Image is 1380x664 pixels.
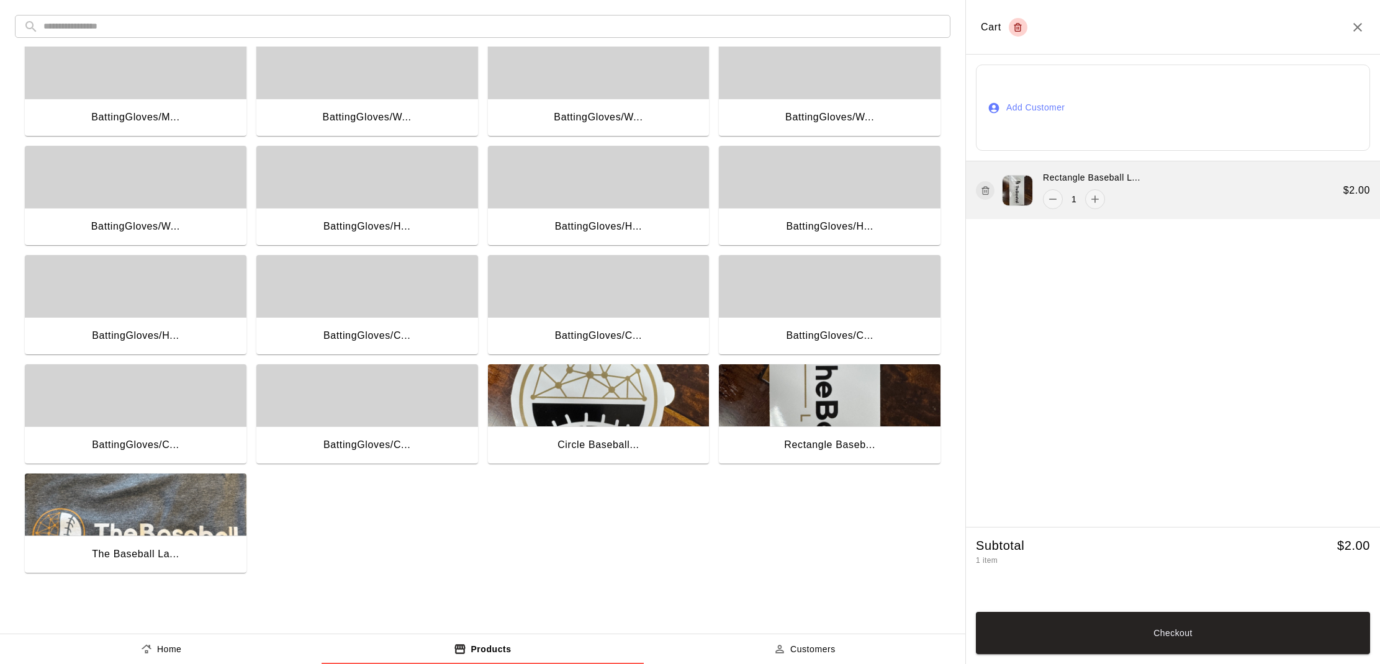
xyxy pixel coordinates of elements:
[488,255,710,357] button: BattingGloves/C...
[256,364,478,466] button: BattingGloves/C...
[557,437,639,453] div: Circle Baseball...
[790,643,836,656] p: Customers
[91,218,180,235] div: BattingGloves/W...
[323,109,412,125] div: BattingGloves/W...
[555,218,642,235] div: BattingGloves/H...
[719,255,940,357] button: BattingGloves/C...
[323,328,410,344] div: BattingGloves/C...
[25,364,246,466] button: BattingGloves/C...
[1085,189,1105,209] button: add
[1343,182,1370,199] h6: $ 2.00
[976,556,998,565] span: 1 item
[488,37,710,138] button: BattingGloves/W...
[976,537,1024,554] h5: Subtotal
[1043,189,1063,209] button: remove
[92,437,179,453] div: BattingGloves/C...
[256,255,478,357] button: BattingGloves/C...
[786,328,873,344] div: BattingGloves/C...
[1350,20,1365,35] button: Close
[1071,193,1076,206] p: 1
[786,218,873,235] div: BattingGloves/H...
[976,65,1370,151] button: Add Customer
[25,37,246,138] button: BattingGloves/M...
[25,473,246,536] img: The Baseball Lab - original logo shirt
[323,218,410,235] div: BattingGloves/H...
[555,328,642,344] div: BattingGloves/C...
[256,37,478,138] button: BattingGloves/W...
[25,146,246,248] button: BattingGloves/W...
[719,37,940,138] button: BattingGloves/W...
[785,109,874,125] div: BattingGloves/W...
[91,109,179,125] div: BattingGloves/M...
[719,364,940,466] button: Rectangle Baseball Lab StickerRectangle Baseb...
[1002,175,1033,206] img: product 89
[1043,171,1140,184] p: Rectangle Baseball L...
[488,364,710,466] button: Circle Baseball StickerCircle Baseball...
[256,146,478,248] button: BattingGloves/H...
[554,109,643,125] div: BattingGloves/W...
[92,328,179,344] div: BattingGloves/H...
[1337,537,1370,554] h5: $ 2.00
[25,473,246,575] button: The Baseball Lab - original logo shirtThe Baseball La...
[471,643,511,656] p: Products
[784,437,875,453] div: Rectangle Baseb...
[1009,18,1027,37] button: Empty cart
[92,546,179,562] div: The Baseball La...
[488,146,710,248] button: BattingGloves/H...
[981,18,1027,37] div: Cart
[323,437,410,453] div: BattingGloves/C...
[25,255,246,357] button: BattingGloves/H...
[157,643,182,656] p: Home
[488,364,710,426] img: Circle Baseball Sticker
[719,146,940,248] button: BattingGloves/H...
[976,612,1370,654] button: Checkout
[719,364,940,426] img: Rectangle Baseball Lab Sticker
